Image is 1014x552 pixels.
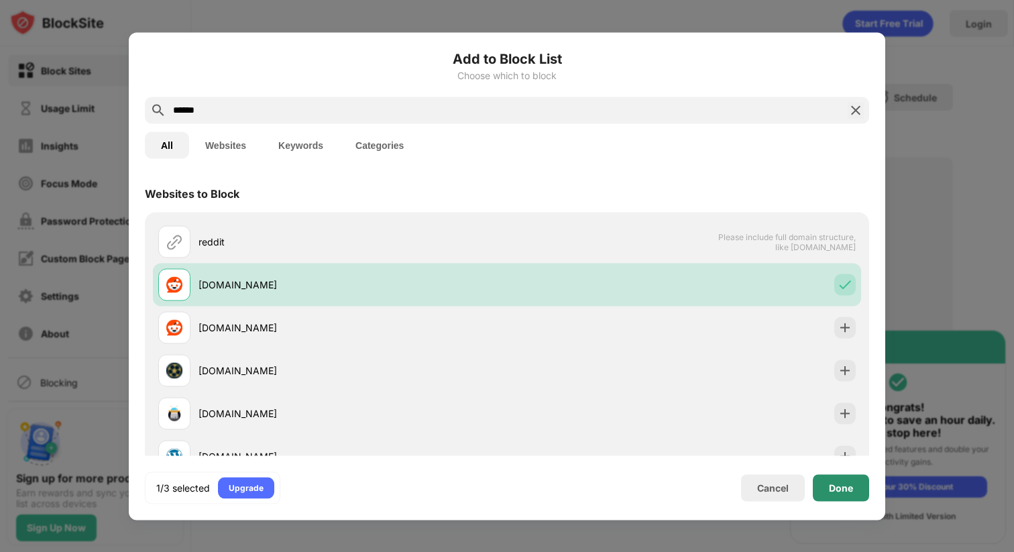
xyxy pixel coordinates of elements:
div: [DOMAIN_NAME] [199,278,507,292]
span: Please include full domain structure, like [DOMAIN_NAME] [718,231,856,252]
img: search.svg [150,102,166,118]
img: favicons [166,405,182,421]
div: Upgrade [229,481,264,494]
div: Choose which to block [145,70,869,80]
button: Keywords [262,131,339,158]
div: Done [829,482,853,493]
img: favicons [166,276,182,292]
div: reddit [199,235,507,249]
div: Cancel [757,482,789,494]
button: Categories [339,131,420,158]
div: 1/3 selected [156,481,210,494]
img: favicons [166,448,182,464]
img: url.svg [166,233,182,250]
div: [DOMAIN_NAME] [199,406,507,421]
img: favicons [166,319,182,335]
div: Websites to Block [145,186,239,200]
div: [DOMAIN_NAME] [199,321,507,335]
img: favicons [166,362,182,378]
button: Websites [189,131,262,158]
div: [DOMAIN_NAME] [199,364,507,378]
img: search-close [848,102,864,118]
button: All [145,131,189,158]
h6: Add to Block List [145,48,869,68]
div: [DOMAIN_NAME] [199,449,507,463]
